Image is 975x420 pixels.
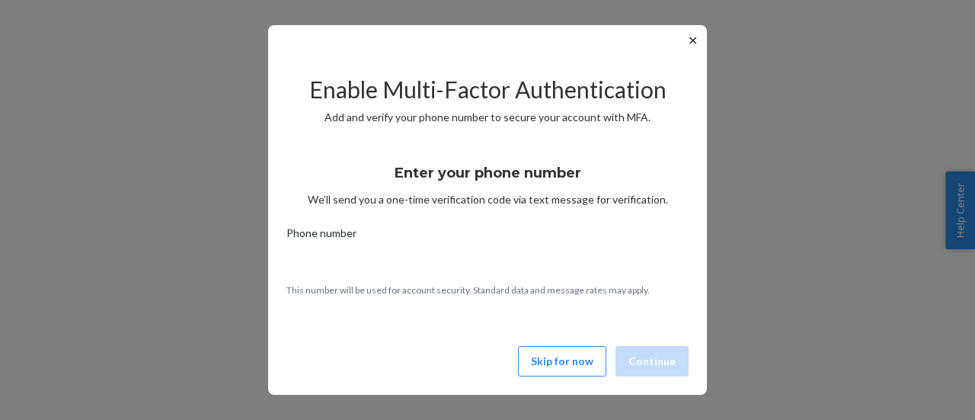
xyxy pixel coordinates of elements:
button: Continue [615,346,689,377]
div: We’ll send you a one-time verification code via text message for verification. [286,151,689,207]
h2: Enable Multi-Factor Authentication [286,77,689,102]
h3: Enter your phone number [395,163,581,183]
p: Add and verify your phone number to secure your account with MFA. [286,110,689,125]
p: This number will be used for account security. Standard data and message rates may apply. [286,284,689,297]
button: Skip for now [518,346,606,377]
button: ✕ [685,31,701,50]
span: Phone number [286,226,356,247]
